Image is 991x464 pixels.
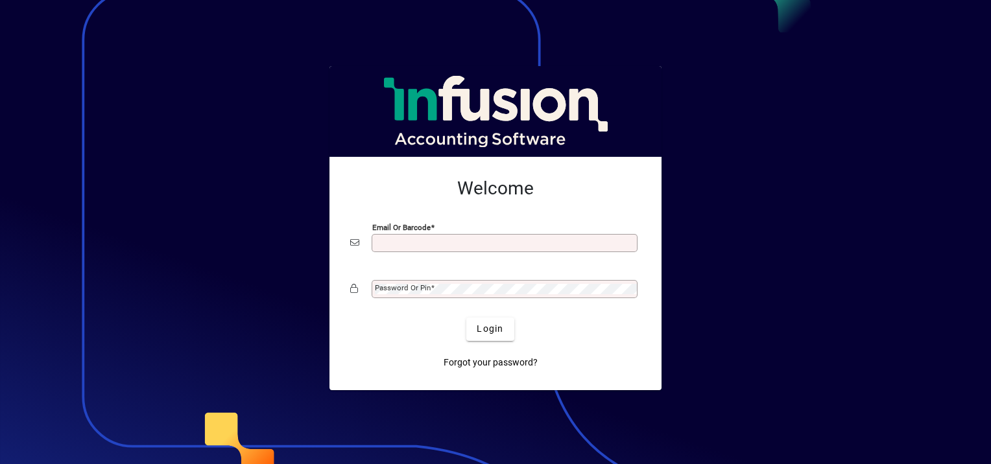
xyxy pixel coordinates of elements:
[444,356,538,369] span: Forgot your password?
[350,178,641,200] h2: Welcome
[466,318,514,341] button: Login
[372,222,431,231] mat-label: Email or Barcode
[438,351,543,375] a: Forgot your password?
[375,283,431,292] mat-label: Password or Pin
[477,322,503,336] span: Login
